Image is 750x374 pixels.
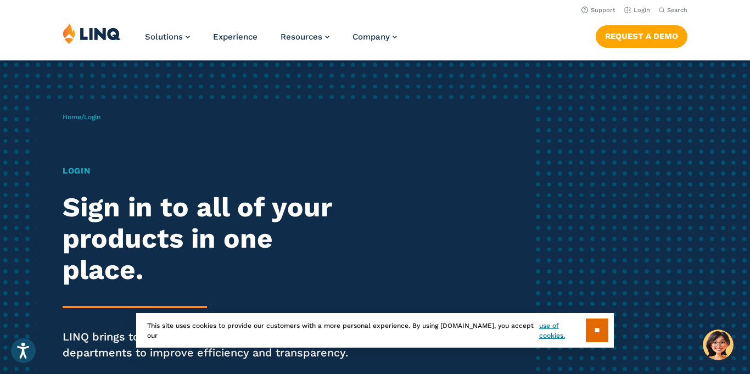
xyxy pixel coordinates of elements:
[84,113,100,121] span: Login
[281,32,322,42] span: Resources
[659,6,687,14] button: Open Search Bar
[667,7,687,14] span: Search
[624,7,650,14] a: Login
[596,23,687,47] nav: Button Navigation
[136,313,614,348] div: This site uses cookies to provide our customers with a more personal experience. By using [DOMAIN...
[352,32,390,42] span: Company
[63,113,100,121] span: /
[63,192,351,285] h2: Sign in to all of your products in one place.
[596,25,687,47] a: Request a Demo
[352,32,397,42] a: Company
[145,32,183,42] span: Solutions
[145,23,397,59] nav: Primary Navigation
[63,329,351,360] p: LINQ brings together students, parents and all your departments to improve efficiency and transpa...
[63,113,81,121] a: Home
[703,330,734,360] button: Hello, have a question? Let’s chat.
[213,32,258,42] a: Experience
[281,32,329,42] a: Resources
[63,165,351,177] h1: Login
[63,23,121,44] img: LINQ | K‑12 Software
[581,7,615,14] a: Support
[539,321,586,340] a: use of cookies.
[145,32,190,42] a: Solutions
